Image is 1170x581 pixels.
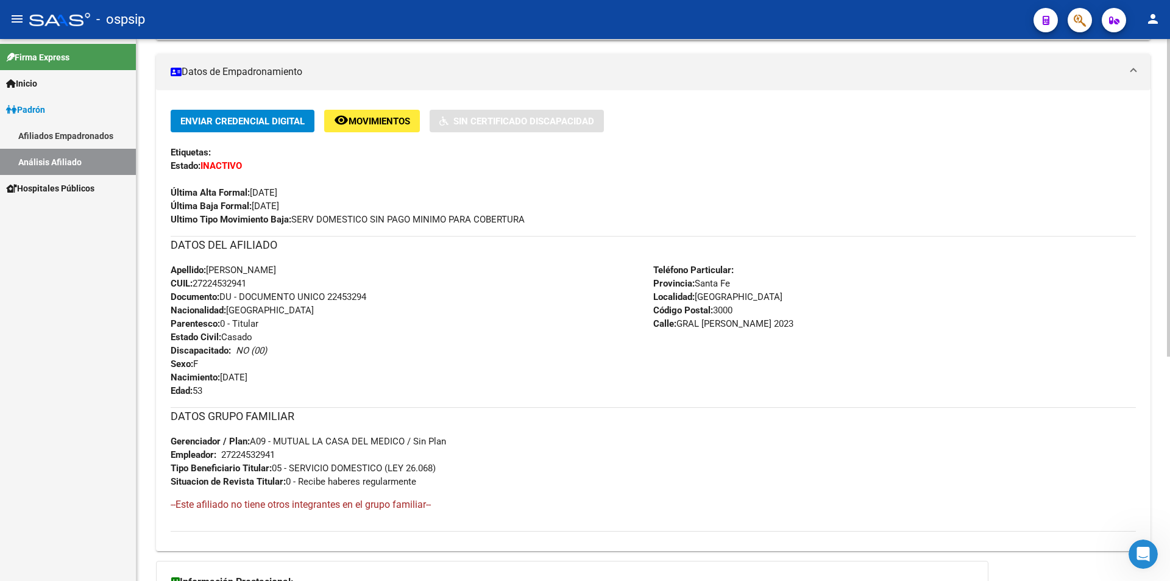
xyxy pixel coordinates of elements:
[171,265,206,276] strong: Apellido:
[171,385,202,396] span: 53
[156,90,1150,551] div: Datos de Empadronamiento
[6,182,94,195] span: Hospitales Públicos
[1146,12,1160,26] mat-icon: person
[324,110,420,132] button: Movimientos
[180,116,305,127] span: Enviar Credencial Digital
[1129,540,1158,569] iframe: Intercom live chat
[171,291,366,302] span: DU - DOCUMENTO UNICO 22453294
[171,476,286,487] strong: Situacion de Revista Titular:
[96,6,145,33] span: - ospsip
[171,110,314,132] button: Enviar Credencial Digital
[171,214,291,225] strong: Ultimo Tipo Movimiento Baja:
[430,110,604,132] button: Sin Certificado Discapacidad
[171,449,216,460] strong: Empleador:
[171,214,525,225] span: SERV DOMESTICO SIN PAGO MINIMO PARA COBERTURA
[171,476,416,487] span: 0 - Recibe haberes regularmente
[171,201,252,212] strong: Última Baja Formal:
[653,278,695,289] strong: Provincia:
[171,463,272,474] strong: Tipo Beneficiario Titular:
[221,448,275,462] div: 27224532941
[10,12,24,26] mat-icon: menu
[171,305,226,316] strong: Nacionalidad:
[653,305,732,316] span: 3000
[171,385,193,396] strong: Edad:
[200,160,242,171] strong: INACTIVO
[171,201,279,212] span: [DATE]
[6,103,45,116] span: Padrón
[334,113,349,127] mat-icon: remove_red_eye
[171,65,1121,79] mat-panel-title: Datos de Empadronamiento
[653,291,695,302] strong: Localidad:
[171,318,220,329] strong: Parentesco:
[653,265,734,276] strong: Teléfono Particular:
[653,291,782,302] span: [GEOGRAPHIC_DATA]
[171,498,1136,511] h4: --Este afiliado no tiene otros integrantes en el grupo familiar--
[171,291,219,302] strong: Documento:
[171,278,246,289] span: 27224532941
[171,332,221,343] strong: Estado Civil:
[653,318,793,329] span: GRAL [PERSON_NAME] 2023
[171,372,247,383] span: [DATE]
[6,51,69,64] span: Firma Express
[171,345,231,356] strong: Discapacitado:
[171,187,277,198] span: [DATE]
[236,345,267,356] i: NO (00)
[453,116,594,127] span: Sin Certificado Discapacidad
[171,436,250,447] strong: Gerenciador / Plan:
[171,160,200,171] strong: Estado:
[171,372,220,383] strong: Nacimiento:
[171,265,276,276] span: [PERSON_NAME]
[171,463,436,474] span: 05 - SERVICIO DOMESTICO (LEY 26.068)
[171,332,252,343] span: Casado
[653,278,730,289] span: Santa Fe
[171,408,1136,425] h3: DATOS GRUPO FAMILIAR
[171,237,1136,254] h3: DATOS DEL AFILIADO
[171,278,193,289] strong: CUIL:
[156,54,1150,90] mat-expansion-panel-header: Datos de Empadronamiento
[349,116,410,127] span: Movimientos
[653,305,713,316] strong: Código Postal:
[6,77,37,90] span: Inicio
[171,358,198,369] span: F
[171,147,211,158] strong: Etiquetas:
[171,305,314,316] span: [GEOGRAPHIC_DATA]
[653,318,676,329] strong: Calle:
[171,187,250,198] strong: Última Alta Formal:
[171,436,446,447] span: A09 - MUTUAL LA CASA DEL MEDICO / Sin Plan
[171,318,258,329] span: 0 - Titular
[171,358,193,369] strong: Sexo:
